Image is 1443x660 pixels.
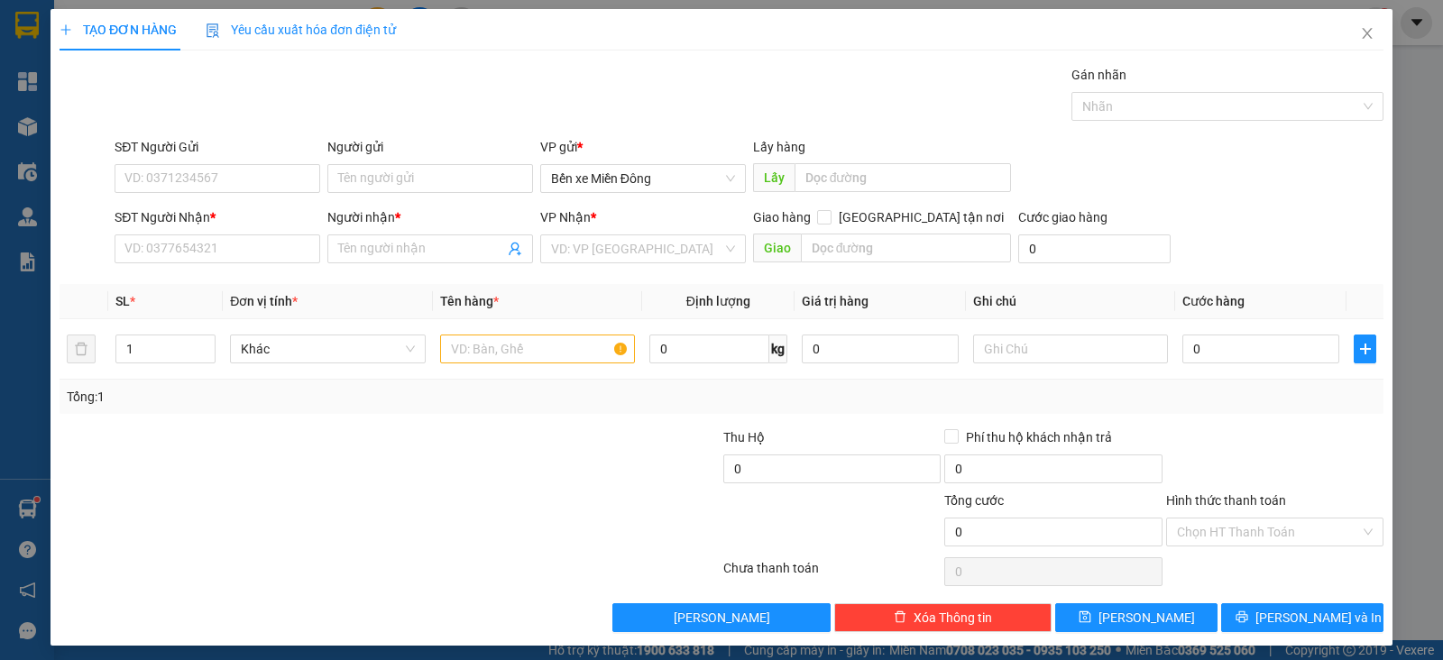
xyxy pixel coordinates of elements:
[551,165,735,192] span: Bến xe Miền Đông
[115,207,320,227] div: SĐT Người Nhận
[1354,335,1376,363] button: plus
[686,294,750,308] span: Định lượng
[944,493,1004,508] span: Tổng cước
[753,234,801,262] span: Giao
[802,335,959,363] input: 0
[834,603,1052,632] button: deleteXóa Thông tin
[241,335,414,362] span: Khác
[1355,342,1375,356] span: plus
[753,140,805,154] span: Lấy hàng
[914,608,992,628] span: Xóa Thông tin
[115,137,320,157] div: SĐT Người Gửi
[769,335,787,363] span: kg
[795,163,1012,192] input: Dọc đường
[440,294,499,308] span: Tên hàng
[540,137,746,157] div: VP gửi
[1255,608,1382,628] span: [PERSON_NAME] và In
[753,163,795,192] span: Lấy
[1079,610,1091,625] span: save
[60,23,177,37] span: TẠO ĐƠN HÀNG
[1182,294,1245,308] span: Cước hàng
[1071,68,1126,82] label: Gán nhãn
[1221,603,1383,632] button: printer[PERSON_NAME] và In
[206,23,220,38] img: icon
[115,294,130,308] span: SL
[440,335,635,363] input: VD: Bàn, Ghế
[1055,603,1218,632] button: save[PERSON_NAME]
[230,294,298,308] span: Đơn vị tính
[1342,9,1392,60] button: Close
[1098,608,1195,628] span: [PERSON_NAME]
[67,387,558,407] div: Tổng: 1
[721,558,942,590] div: Chưa thanh toán
[1360,26,1374,41] span: close
[723,430,765,445] span: Thu Hộ
[832,207,1011,227] span: [GEOGRAPHIC_DATA] tận nơi
[802,294,869,308] span: Giá trị hàng
[1166,493,1286,508] label: Hình thức thanh toán
[894,610,906,625] span: delete
[508,242,522,256] span: user-add
[753,210,811,225] span: Giao hàng
[973,335,1168,363] input: Ghi Chú
[206,23,396,37] span: Yêu cầu xuất hóa đơn điện tử
[959,427,1119,447] span: Phí thu hộ khách nhận trả
[1018,234,1171,263] input: Cước giao hàng
[612,603,830,632] button: [PERSON_NAME]
[674,608,770,628] span: [PERSON_NAME]
[67,335,96,363] button: delete
[327,137,533,157] div: Người gửi
[801,234,1012,262] input: Dọc đường
[60,23,72,36] span: plus
[1236,610,1248,625] span: printer
[1018,210,1108,225] label: Cước giao hàng
[327,207,533,227] div: Người nhận
[540,210,591,225] span: VP Nhận
[966,284,1175,319] th: Ghi chú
